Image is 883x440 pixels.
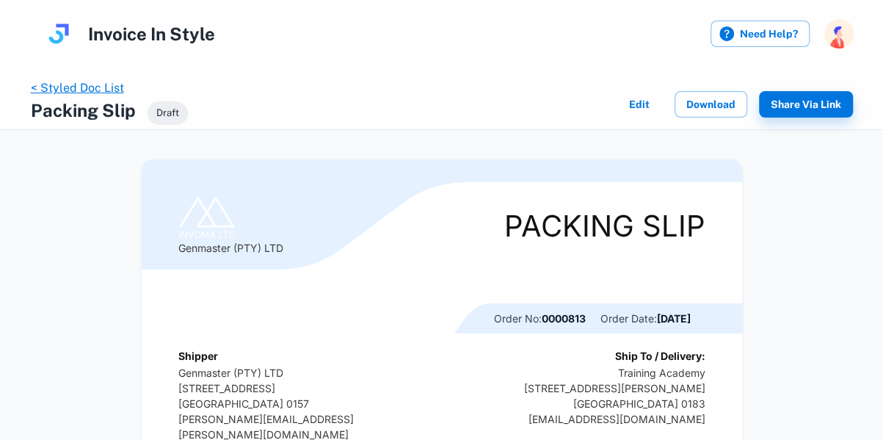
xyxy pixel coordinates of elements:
h4: Packing Slip [31,97,136,123]
p: Training Academy [STREET_ADDRESS][PERSON_NAME] [GEOGRAPHIC_DATA] 0183 [EMAIL_ADDRESS][DOMAIN_NAME] [524,365,705,427]
a: < Styled Doc List [31,81,124,95]
button: Edit [616,91,663,118]
div: Genmaster (PTY) LTD [178,196,283,256]
img: logo.svg [44,19,73,48]
div: Packing Slip [504,212,705,241]
img: photoURL [824,19,854,48]
img: Logo [178,196,236,240]
label: Need Help? [711,21,810,47]
button: Download [675,91,747,118]
b: Shipper [178,350,218,362]
b: Ship To / Delivery: [615,350,705,362]
h4: Invoice In Style [88,21,215,47]
button: Share via Link [759,91,853,118]
nav: breadcrumb [31,79,188,97]
span: Draft [148,106,188,120]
